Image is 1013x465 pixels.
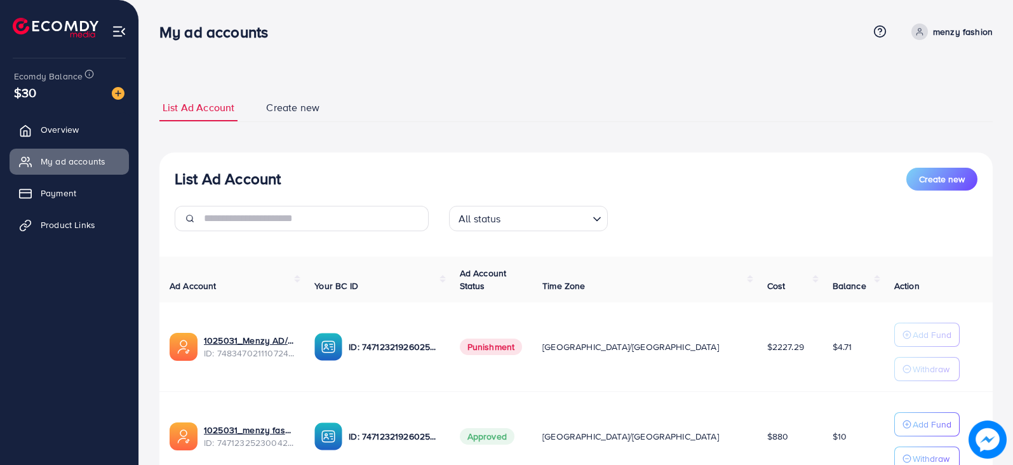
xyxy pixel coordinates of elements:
[204,424,294,436] a: 1025031_menzy fashion_1739531882176
[13,18,98,37] img: logo
[460,428,514,445] span: Approved
[913,327,951,342] p: Add Fund
[349,429,439,444] p: ID: 7471232192602521601
[894,357,960,381] button: Withdraw
[204,436,294,449] span: ID: 7471232523004248081
[913,417,951,432] p: Add Fund
[159,23,278,41] h3: My ad accounts
[204,334,294,347] a: 1025031_Menzy AD/AC 2_1742381195367
[204,347,294,360] span: ID: 7483470211107242001
[10,212,129,238] a: Product Links
[542,430,719,443] span: [GEOGRAPHIC_DATA]/[GEOGRAPHIC_DATA]
[505,207,587,228] input: Search for option
[767,340,804,353] span: $2227.29
[906,168,977,191] button: Create new
[894,280,920,292] span: Action
[204,334,294,360] div: <span class='underline'>1025031_Menzy AD/AC 2_1742381195367</span></br>7483470211107242001
[913,361,949,377] p: Withdraw
[14,83,36,102] span: $30
[14,70,83,83] span: Ecomdy Balance
[175,170,281,188] h3: List Ad Account
[41,155,105,168] span: My ad accounts
[894,412,960,436] button: Add Fund
[112,87,124,100] img: image
[933,24,993,39] p: menzy fashion
[449,206,608,231] div: Search for option
[969,421,1007,459] img: image
[349,339,439,354] p: ID: 7471232192602521601
[10,180,129,206] a: Payment
[460,267,507,292] span: Ad Account Status
[112,24,126,39] img: menu
[266,100,319,115] span: Create new
[542,340,719,353] span: [GEOGRAPHIC_DATA]/[GEOGRAPHIC_DATA]
[894,323,960,347] button: Add Fund
[163,100,234,115] span: List Ad Account
[41,123,79,136] span: Overview
[767,430,789,443] span: $880
[10,117,129,142] a: Overview
[314,333,342,361] img: ic-ba-acc.ded83a64.svg
[204,424,294,450] div: <span class='underline'>1025031_menzy fashion_1739531882176</span></br>7471232523004248081
[460,339,523,355] span: Punishment
[314,422,342,450] img: ic-ba-acc.ded83a64.svg
[919,173,965,185] span: Create new
[170,422,198,450] img: ic-ads-acc.e4c84228.svg
[314,280,358,292] span: Your BC ID
[906,24,993,40] a: menzy fashion
[833,280,866,292] span: Balance
[41,219,95,231] span: Product Links
[170,333,198,361] img: ic-ads-acc.e4c84228.svg
[767,280,786,292] span: Cost
[542,280,585,292] span: Time Zone
[833,340,852,353] span: $4.71
[833,430,847,443] span: $10
[456,210,504,228] span: All status
[10,149,129,174] a: My ad accounts
[41,187,76,199] span: Payment
[170,280,217,292] span: Ad Account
